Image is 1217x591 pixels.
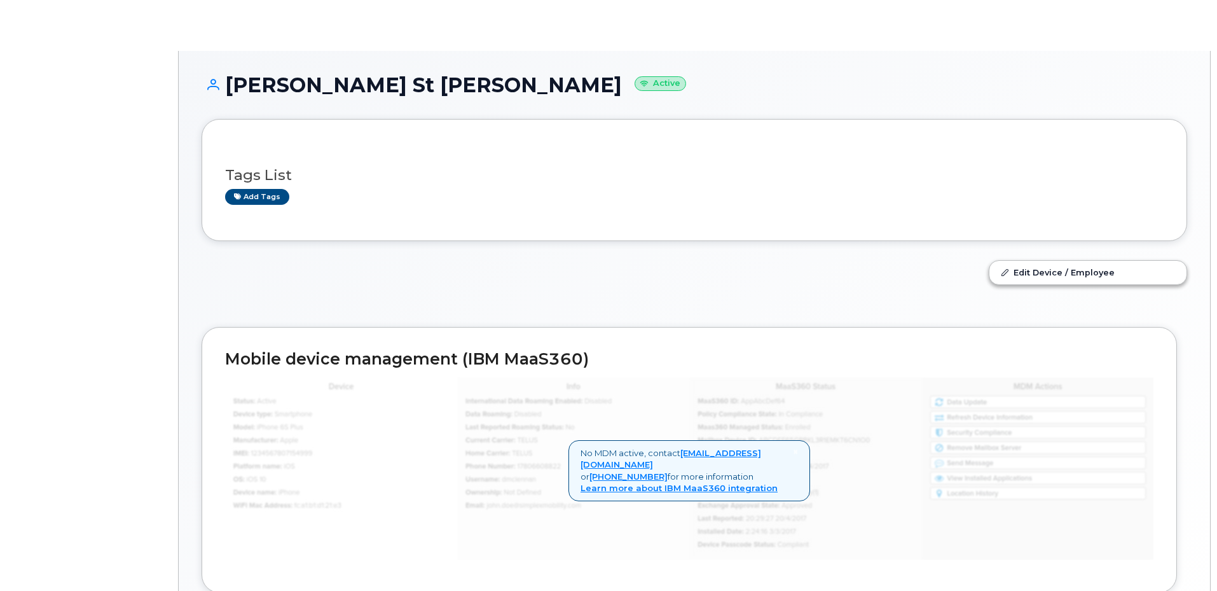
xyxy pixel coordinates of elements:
a: Add tags [225,189,289,205]
div: No MDM active, contact or for more information [568,440,810,501]
a: Close [793,447,798,457]
a: Edit Device / Employee [989,261,1186,284]
small: Active [635,76,686,91]
h3: Tags List [225,167,1164,183]
a: Learn more about IBM MaaS360 integration [581,483,778,493]
h2: Mobile device management (IBM MaaS360) [225,351,1153,368]
img: mdm_maas360_data_lg-147edf4ce5891b6e296acbe60ee4acd306360f73f278574cfef86ac192ea0250.jpg [225,377,1153,560]
h1: [PERSON_NAME] St [PERSON_NAME] [202,74,1187,96]
span: × [793,446,798,457]
a: [PHONE_NUMBER] [589,471,668,482]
